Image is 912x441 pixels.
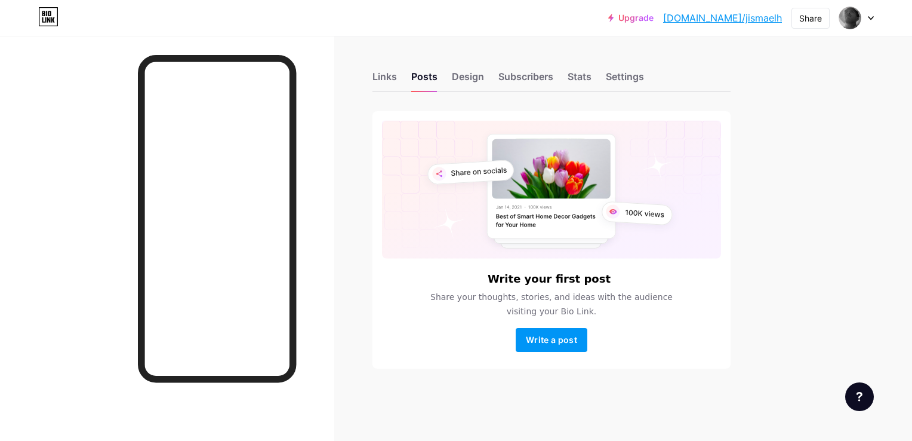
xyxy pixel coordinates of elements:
div: Links [372,69,397,91]
div: Stats [568,69,591,91]
img: Ismael Hernández José Alberto [839,7,861,29]
div: Design [452,69,484,91]
div: Share [799,12,822,24]
div: Subscribers [498,69,553,91]
div: Settings [606,69,644,91]
a: [DOMAIN_NAME]/jismaelh [663,11,782,25]
button: Write a post [516,328,587,352]
span: Write a post [526,335,577,345]
h6: Write your first post [488,273,611,285]
a: Upgrade [608,13,654,23]
span: Share your thoughts, stories, and ideas with the audience visiting your Bio Link. [416,290,687,318]
div: Posts [411,69,437,91]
